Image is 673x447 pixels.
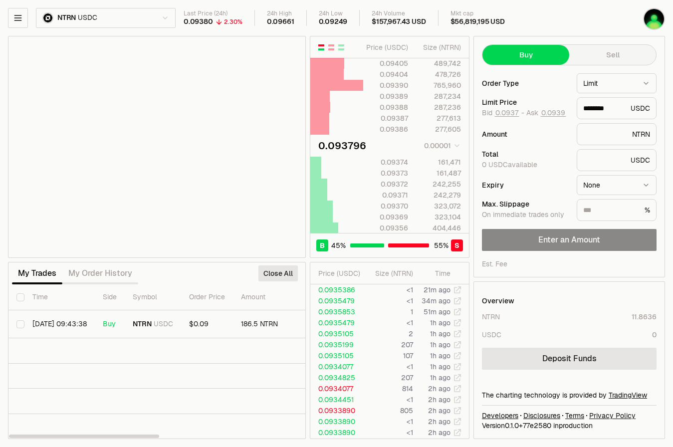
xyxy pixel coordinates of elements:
[310,317,364,328] td: 0.0935479
[310,306,364,317] td: 0.0935853
[482,182,569,189] div: Expiry
[417,201,461,211] div: 323,072
[364,157,408,167] div: 0.09374
[430,351,450,360] time: 1h ago
[450,10,505,17] div: Mkt cap
[364,113,408,123] div: 0.09387
[428,417,450,426] time: 2h ago
[319,17,348,26] div: 0.09249
[43,13,52,22] img: NTRN Logo
[577,73,657,93] button: Limit
[310,284,364,295] td: 0.0935386
[224,18,242,26] div: 2.30%
[482,151,569,158] div: Total
[424,307,450,316] time: 51m ago
[482,160,537,169] span: 0 USDC available
[32,319,87,328] time: [DATE] 09:43:38
[482,45,569,65] button: Buy
[417,42,461,52] div: Size ( NTRN )
[430,362,450,371] time: 1h ago
[337,43,345,51] button: Show Buy Orders Only
[417,124,461,134] div: 277,605
[181,284,233,310] th: Order Price
[417,168,461,178] div: 161,487
[364,223,408,233] div: 0.09356
[430,318,450,327] time: 1h ago
[327,43,335,51] button: Show Sell Orders Only
[364,284,414,295] td: <1
[417,223,461,233] div: 404,446
[12,263,62,283] button: My Trades
[310,295,364,306] td: 0.0935479
[103,320,117,329] div: Buy
[589,411,636,421] a: Privacy Policy
[57,13,76,22] span: NTRN
[364,339,414,350] td: 207
[417,179,461,189] div: 242,255
[482,411,518,421] a: Developers
[364,58,408,68] div: 0.09405
[310,405,364,416] td: 0.0933890
[310,361,364,372] td: 0.0934077
[310,328,364,339] td: 0.0935105
[434,240,449,250] span: 55 %
[364,124,408,134] div: 0.09386
[267,17,294,26] div: 0.09661
[417,190,461,200] div: 242,279
[364,295,414,306] td: <1
[241,320,300,329] div: 186.5 NTRN
[526,109,566,118] span: Ask
[372,268,413,278] div: Size ( NTRN )
[482,99,569,106] div: Limit Price
[428,406,450,415] time: 2h ago
[310,427,364,438] td: 0.0933890
[364,179,408,189] div: 0.09372
[364,383,414,394] td: 814
[133,320,152,329] span: NTRN
[320,240,325,250] span: B
[577,199,657,221] div: %
[482,390,657,400] div: The charting technology is provided by
[364,405,414,416] td: 805
[184,17,213,26] div: 0.09380
[331,240,346,250] span: 45 %
[422,268,450,278] div: Time
[609,391,647,400] a: TradingView
[417,80,461,90] div: 765,960
[494,109,519,117] button: 0.0937
[424,285,450,294] time: 21m ago
[78,13,97,22] span: USDC
[364,328,414,339] td: 2
[364,361,414,372] td: <1
[364,201,408,211] div: 0.09370
[364,168,408,178] div: 0.09373
[364,102,408,112] div: 0.09388
[482,80,569,87] div: Order Type
[428,428,450,437] time: 2h ago
[62,263,138,283] button: My Order History
[417,212,461,222] div: 323,104
[364,306,414,317] td: 1
[482,211,569,220] div: On immediate trades only
[364,91,408,101] div: 0.09389
[310,394,364,405] td: 0.0934451
[417,69,461,79] div: 478,726
[430,373,450,382] time: 1h ago
[482,296,514,306] div: Overview
[364,190,408,200] div: 0.09371
[417,91,461,101] div: 287,234
[364,427,414,438] td: <1
[632,312,657,322] div: 11.8636
[16,320,24,328] button: Select row
[317,43,325,51] button: Show Buy and Sell Orders
[454,240,459,250] span: S
[417,157,461,167] div: 161,471
[258,265,298,281] button: Close All
[482,109,524,118] span: Bid -
[450,17,505,26] div: $56,819,195 USD
[482,259,507,269] div: Est. Fee
[428,395,450,404] time: 2h ago
[482,312,500,322] div: NTRN
[24,284,95,310] th: Time
[95,284,125,310] th: Side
